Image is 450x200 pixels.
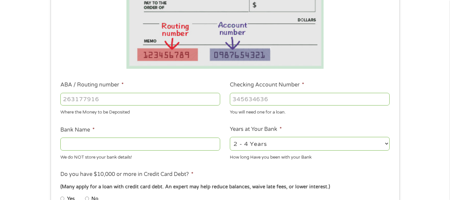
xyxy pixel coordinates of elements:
div: (Many apply for a loan with credit card debt. An expert may help reduce balances, waive late fees... [60,183,389,191]
div: Where the Money to be Deposited [60,107,220,116]
div: How long Have you been with your Bank [230,152,390,161]
label: Do you have $10,000 or more in Credit Card Debt? [60,171,193,178]
div: You will need one for a loan. [230,107,390,116]
label: Years at Your Bank [230,126,282,133]
input: 345634636 [230,93,390,106]
label: Checking Account Number [230,81,304,88]
input: 263177916 [60,93,220,106]
label: Bank Name [60,127,95,134]
label: ABA / Routing number [60,81,124,88]
div: We do NOT store your bank details! [60,152,220,161]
